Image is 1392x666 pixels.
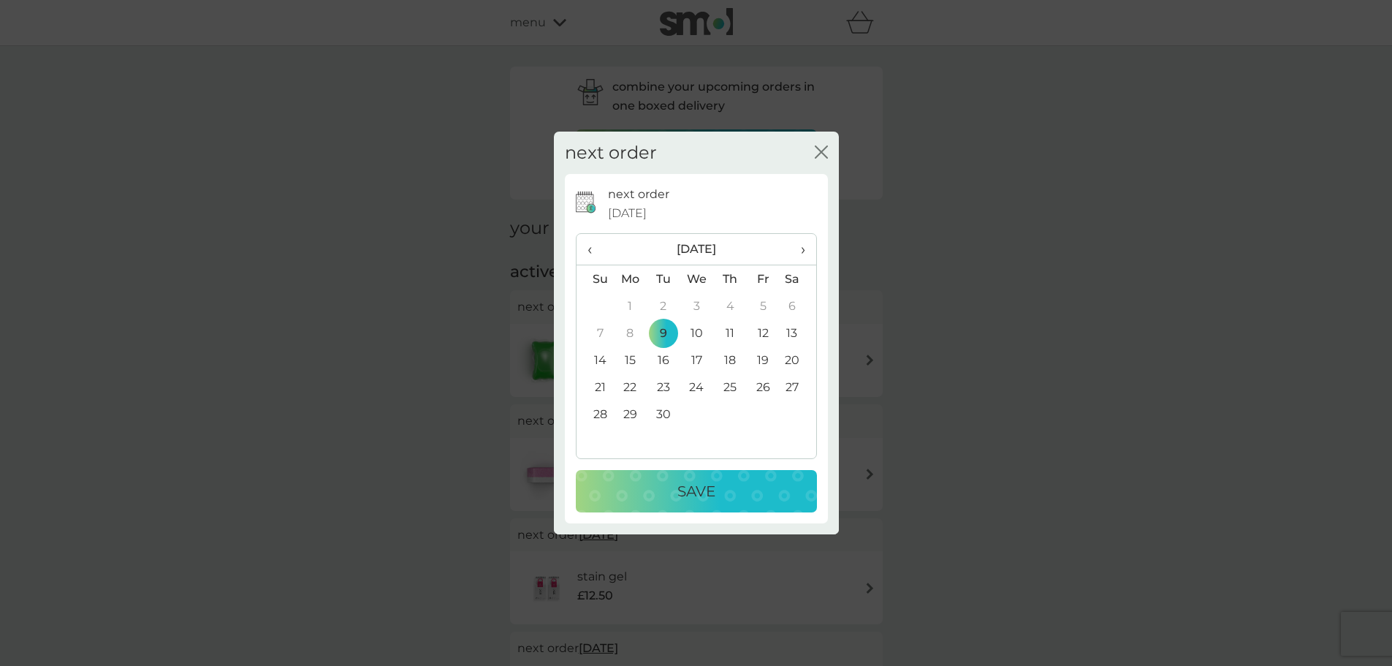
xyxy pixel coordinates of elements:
[680,265,713,293] th: We
[747,319,780,347] td: 12
[647,374,680,401] td: 23
[680,319,713,347] td: 10
[614,265,647,293] th: Mo
[577,319,614,347] td: 7
[608,204,647,223] span: [DATE]
[779,292,815,319] td: 6
[680,292,713,319] td: 3
[577,265,614,293] th: Su
[677,480,715,503] p: Save
[779,347,815,374] td: 20
[614,234,780,265] th: [DATE]
[747,265,780,293] th: Fr
[647,319,680,347] td: 9
[576,470,817,512] button: Save
[614,374,647,401] td: 22
[614,319,647,347] td: 8
[614,292,647,319] td: 1
[608,185,669,204] p: next order
[680,347,713,374] td: 17
[790,234,805,265] span: ›
[713,374,746,401] td: 25
[747,374,780,401] td: 26
[713,265,746,293] th: Th
[779,374,815,401] td: 27
[680,374,713,401] td: 24
[747,347,780,374] td: 19
[565,143,657,164] h2: next order
[713,292,746,319] td: 4
[779,319,815,347] td: 13
[647,292,680,319] td: 2
[577,347,614,374] td: 14
[747,292,780,319] td: 5
[647,265,680,293] th: Tu
[713,319,746,347] td: 11
[779,265,815,293] th: Sa
[647,347,680,374] td: 16
[815,145,828,161] button: close
[577,374,614,401] td: 21
[587,234,603,265] span: ‹
[577,401,614,428] td: 28
[614,401,647,428] td: 29
[647,401,680,428] td: 30
[713,347,746,374] td: 18
[614,347,647,374] td: 15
